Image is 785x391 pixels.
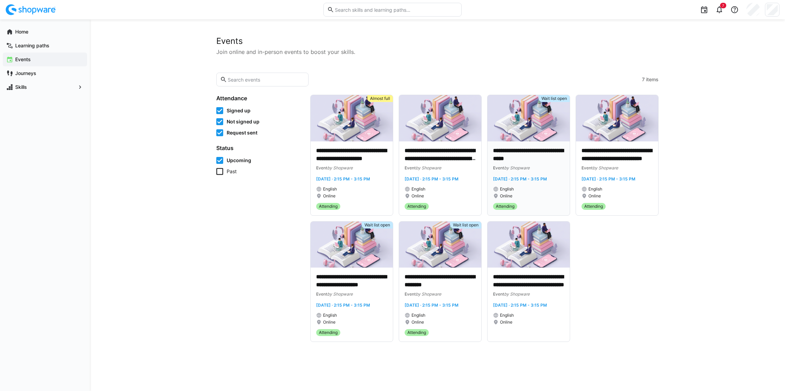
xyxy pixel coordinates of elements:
span: Event [581,165,593,170]
span: by Shopware [416,291,441,297]
span: Online [500,319,512,325]
img: image [399,222,481,268]
img: image [488,95,570,141]
h2: Events [216,36,659,46]
span: [DATE] · 2:15 PM - 3:15 PM [493,176,547,181]
span: Signed up [227,107,250,114]
span: by Shopware [327,291,353,297]
span: English [500,186,514,192]
span: Attending [319,330,338,335]
span: by Shopware [504,165,530,170]
span: Almost full [370,96,390,101]
span: Request sent [227,129,257,136]
span: [DATE] · 2:15 PM - 3:15 PM [405,176,458,181]
span: Attending [584,204,603,209]
span: English [588,186,602,192]
img: image [399,95,481,141]
span: [DATE] · 2:15 PM - 3:15 PM [316,302,370,308]
span: Attending [407,330,426,335]
span: Online [323,193,335,199]
span: Attending [496,204,514,209]
span: Online [323,319,335,325]
span: [DATE] · 2:15 PM - 3:15 PM [581,176,635,181]
span: Wait list open [541,96,567,101]
span: [DATE] · 2:15 PM - 3:15 PM [405,302,458,308]
span: English [412,313,425,318]
span: by Shopware [327,165,353,170]
span: Attending [319,204,338,209]
p: Join online and in-person events to boost your skills. [216,48,659,56]
span: Event [493,165,504,170]
span: Online [500,193,512,199]
span: Event [405,165,416,170]
span: Event [316,291,327,297]
span: Online [588,193,601,199]
h4: Attendance [216,95,302,102]
input: Search skills and learning paths… [334,7,458,13]
span: Online [412,319,424,325]
img: image [311,95,393,141]
input: Search events [227,76,305,83]
span: English [412,186,425,192]
span: items [646,76,659,83]
span: Event [316,165,327,170]
span: English [323,313,337,318]
span: Event [493,291,504,297]
span: Wait list open [365,222,390,228]
span: Wait list open [453,222,479,228]
span: Attending [407,204,426,209]
span: Not signed up [227,118,259,125]
span: 7 [722,3,724,8]
img: image [311,222,393,268]
span: Online [412,193,424,199]
span: [DATE] · 2:15 PM - 3:15 PM [316,176,370,181]
span: Past [227,168,237,175]
span: by Shopware [416,165,441,170]
span: 7 [642,76,645,83]
img: image [488,222,570,268]
span: by Shopware [593,165,618,170]
img: image [576,95,658,141]
span: Upcoming [227,157,251,164]
span: Event [405,291,416,297]
span: English [500,313,514,318]
span: by Shopware [504,291,530,297]
span: [DATE] · 2:15 PM - 3:15 PM [493,302,547,308]
span: English [323,186,337,192]
h4: Status [216,145,302,151]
